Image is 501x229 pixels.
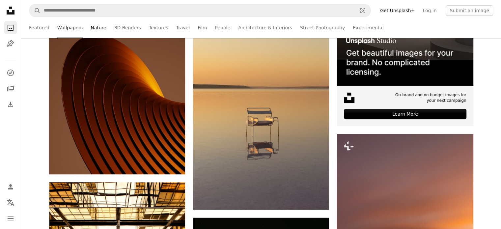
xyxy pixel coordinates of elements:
[198,17,207,38] a: Film
[215,17,231,38] a: People
[29,17,49,38] a: Featured
[446,5,493,16] button: Submit an image
[391,92,466,103] span: On-brand and on budget images for your next campaign
[419,5,440,16] a: Log in
[29,4,371,17] form: Find visuals sitewide
[4,21,17,34] a: Photos
[91,17,106,38] a: Nature
[4,37,17,50] a: Illustrations
[4,212,17,225] button: Menu
[353,17,383,38] a: Experimental
[114,17,141,38] a: 3D Renders
[376,5,419,16] a: Get Unsplash+
[49,80,185,86] a: a close up of a metal object with a brown background
[4,82,17,95] a: Collections
[4,180,17,193] a: Log in / Sign up
[193,105,329,111] a: A single chair floats on calm water at sunset.
[4,4,17,18] a: Home — Unsplash
[4,196,17,209] button: Language
[355,4,371,17] button: Visual search
[149,17,168,38] a: Textures
[344,109,466,119] div: Learn More
[300,17,345,38] a: Street Photography
[238,17,292,38] a: Architecture & Interiors
[4,98,17,111] a: Download History
[344,93,354,103] img: file-1631678316303-ed18b8b5cb9cimage
[176,17,190,38] a: Travel
[4,66,17,79] a: Explore
[29,4,41,17] button: Search Unsplash
[193,6,329,210] img: A single chair floats on calm water at sunset.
